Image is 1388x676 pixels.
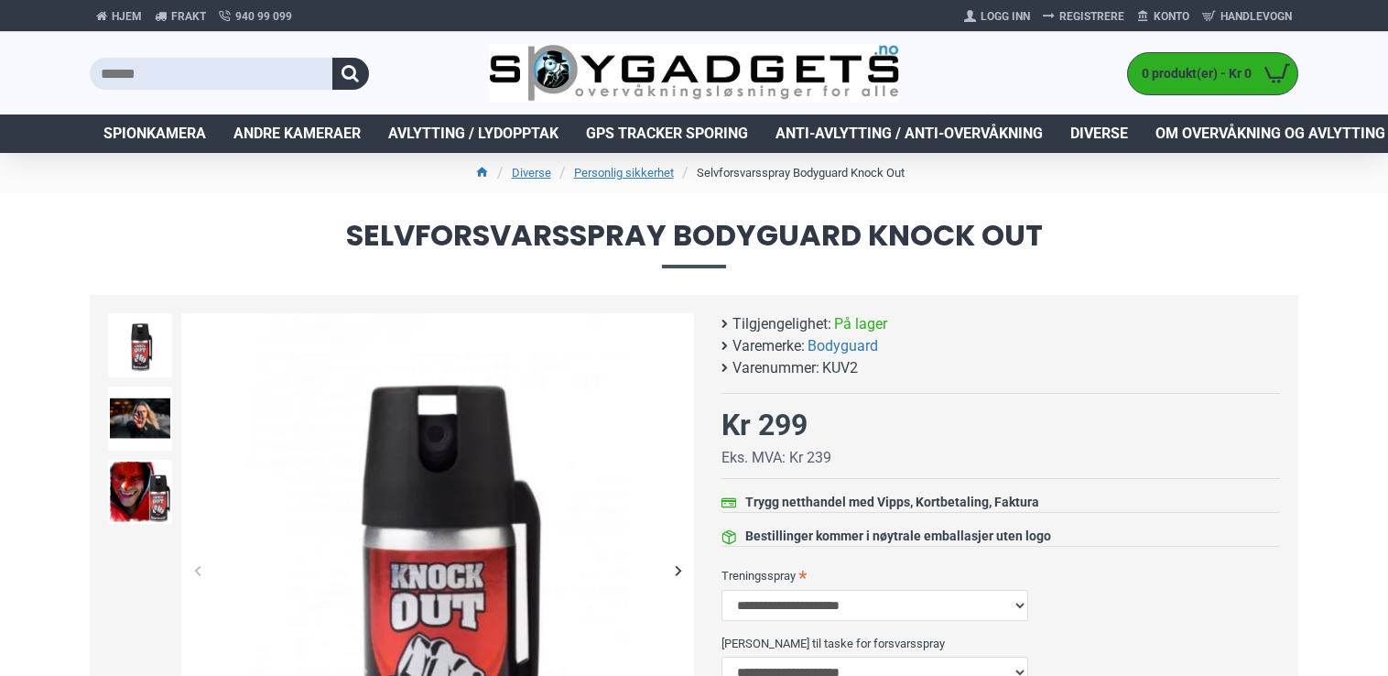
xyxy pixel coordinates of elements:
a: Handlevogn [1196,2,1298,31]
a: Spionkamera [90,114,220,153]
span: 0 produkt(er) - Kr 0 [1128,64,1256,83]
label: [PERSON_NAME] til taske for forsvarsspray [721,628,1280,658]
div: Next slide [662,554,694,586]
b: Tilgjengelighet: [732,313,831,335]
a: Registrere [1036,2,1131,31]
a: Avlytting / Lydopptak [374,114,572,153]
span: Registrere [1059,8,1124,25]
span: Selvforsvarsspray Bodyguard Knock Out [90,221,1298,267]
div: Kr 299 [721,403,808,447]
span: Om overvåkning og avlytting [1155,123,1385,145]
span: Hjem [112,8,142,25]
img: SpyGadgets.no [489,44,900,104]
span: KUV2 [822,357,858,379]
span: Andre kameraer [233,123,361,145]
img: Forsvarsspray - Lovlig Pepperspray - SpyGadgets.no [108,460,172,524]
span: På lager [834,313,887,335]
a: Bodyguard [808,335,878,357]
label: Treningsspray [721,561,1280,590]
a: Konto [1131,2,1196,31]
a: 0 produkt(er) - Kr 0 [1128,53,1297,94]
b: Varemerke: [732,335,805,357]
a: Personlig sikkerhet [574,164,674,182]
a: Andre kameraer [220,114,374,153]
div: Trygg netthandel med Vipps, Kortbetaling, Faktura [745,493,1039,512]
a: Diverse [512,164,551,182]
span: Diverse [1070,123,1128,145]
img: Forsvarsspray - Lovlig Pepperspray - SpyGadgets.no [108,313,172,377]
b: Varenummer: [732,357,819,379]
span: Logg Inn [981,8,1030,25]
span: Anti-avlytting / Anti-overvåkning [775,123,1043,145]
span: 940 99 099 [235,8,292,25]
span: GPS Tracker Sporing [586,123,748,145]
a: Diverse [1057,114,1142,153]
span: Frakt [171,8,206,25]
span: Avlytting / Lydopptak [388,123,558,145]
a: Logg Inn [958,2,1036,31]
a: Anti-avlytting / Anti-overvåkning [762,114,1057,153]
div: Bestillinger kommer i nøytrale emballasjer uten logo [745,527,1051,546]
span: Konto [1154,8,1189,25]
span: Handlevogn [1220,8,1292,25]
a: GPS Tracker Sporing [572,114,762,153]
img: Forsvarsspray - Lovlig Pepperspray - SpyGadgets.no [108,387,172,451]
span: Spionkamera [103,123,206,145]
